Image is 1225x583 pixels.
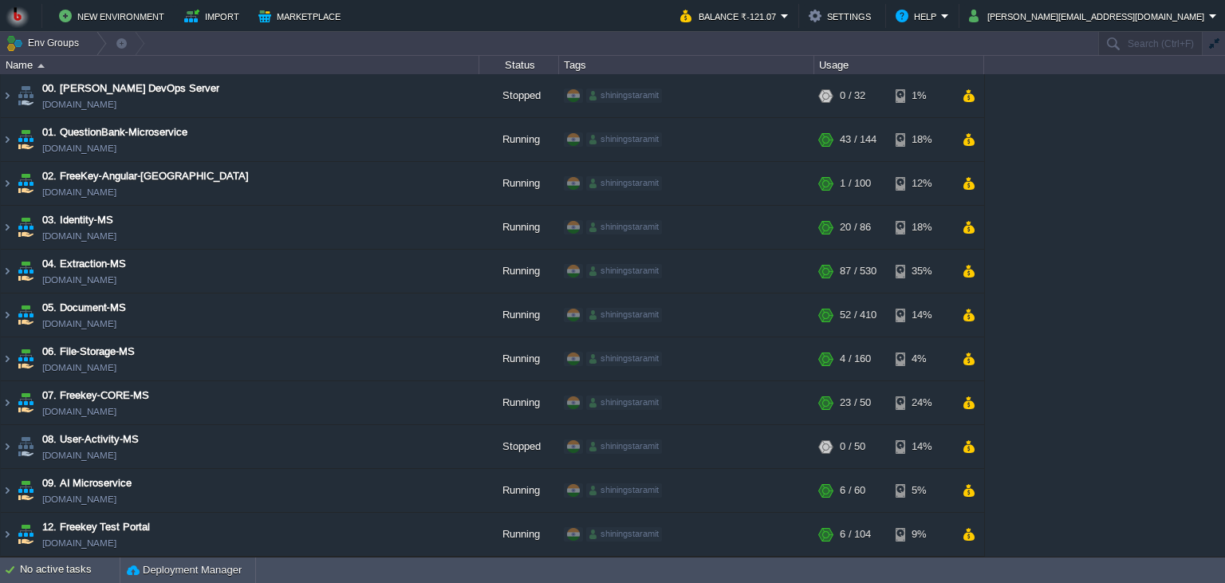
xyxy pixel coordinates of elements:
[14,74,37,117] img: AMDAwAAAACH5BAEAAAAALAAAAAABAAEAAAICRAEAOw==
[586,176,662,191] div: shiningstaramit
[479,162,559,205] div: Running
[42,256,126,272] a: 04. Extraction-MS
[586,264,662,278] div: shiningstaramit
[42,124,187,140] a: 01. QuestionBank-Microservice
[969,6,1209,26] button: [PERSON_NAME][EMAIL_ADDRESS][DOMAIN_NAME]
[896,469,947,512] div: 5%
[896,381,947,424] div: 24%
[840,74,865,117] div: 0 / 32
[14,513,37,556] img: AMDAwAAAACH5BAEAAAAALAAAAAABAAEAAAICRAEAOw==
[42,344,135,360] a: 06. File-Storage-MS
[258,6,345,26] button: Marketplace
[42,431,139,447] a: 08. User-Activity-MS
[42,228,116,244] a: [DOMAIN_NAME]
[42,212,113,228] a: 03. Identity-MS
[896,118,947,161] div: 18%
[14,425,37,468] img: AMDAwAAAACH5BAEAAAAALAAAAAABAAEAAAICRAEAOw==
[1,250,14,293] img: AMDAwAAAACH5BAEAAAAALAAAAAABAAEAAAICRAEAOw==
[479,74,559,117] div: Stopped
[840,337,871,380] div: 4 / 160
[1,162,14,205] img: AMDAwAAAACH5BAEAAAAALAAAAAABAAEAAAICRAEAOw==
[586,396,662,410] div: shiningstaramit
[896,513,947,556] div: 9%
[1,469,14,512] img: AMDAwAAAACH5BAEAAAAALAAAAAABAAEAAAICRAEAOw==
[42,184,116,200] a: [DOMAIN_NAME]
[6,32,85,54] button: Env Groups
[560,56,813,74] div: Tags
[184,6,244,26] button: Import
[896,425,947,468] div: 14%
[840,206,871,249] div: 20 / 86
[42,97,116,112] a: [DOMAIN_NAME]
[479,513,559,556] div: Running
[840,425,865,468] div: 0 / 50
[479,118,559,161] div: Running
[586,527,662,542] div: shiningstaramit
[14,250,37,293] img: AMDAwAAAACH5BAEAAAAALAAAAAABAAEAAAICRAEAOw==
[37,64,45,68] img: AMDAwAAAACH5BAEAAAAALAAAAAABAAEAAAICRAEAOw==
[586,308,662,322] div: shiningstaramit
[1,381,14,424] img: AMDAwAAAACH5BAEAAAAALAAAAAABAAEAAAICRAEAOw==
[42,404,116,420] a: [DOMAIN_NAME]
[896,162,947,205] div: 12%
[586,220,662,234] div: shiningstaramit
[1,293,14,337] img: AMDAwAAAACH5BAEAAAAALAAAAAABAAEAAAICRAEAOw==
[1,513,14,556] img: AMDAwAAAACH5BAEAAAAALAAAAAABAAEAAAICRAEAOw==
[14,206,37,249] img: AMDAwAAAACH5BAEAAAAALAAAAAABAAEAAAICRAEAOw==
[6,4,30,28] img: Bitss Techniques
[479,206,559,249] div: Running
[479,293,559,337] div: Running
[42,388,149,404] a: 07. Freekey-CORE-MS
[2,56,479,74] div: Name
[42,168,249,184] a: 02. FreeKey-Angular-[GEOGRAPHIC_DATA]
[127,562,242,578] button: Deployment Manager
[42,300,126,316] a: 05. Document-MS
[42,491,116,507] a: [DOMAIN_NAME]
[896,293,947,337] div: 14%
[14,381,37,424] img: AMDAwAAAACH5BAEAAAAALAAAAAABAAEAAAICRAEAOw==
[840,162,871,205] div: 1 / 100
[14,162,37,205] img: AMDAwAAAACH5BAEAAAAALAAAAAABAAEAAAICRAEAOw==
[14,293,37,337] img: AMDAwAAAACH5BAEAAAAALAAAAAABAAEAAAICRAEAOw==
[42,475,132,491] a: 09. AI Microservice
[480,56,558,74] div: Status
[586,132,662,147] div: shiningstaramit
[896,74,947,117] div: 1%
[1,425,14,468] img: AMDAwAAAACH5BAEAAAAALAAAAAABAAEAAAICRAEAOw==
[42,519,150,535] a: 12. Freekey Test Portal
[840,513,871,556] div: 6 / 104
[479,425,559,468] div: Stopped
[840,250,876,293] div: 87 / 530
[42,535,116,551] a: [DOMAIN_NAME]
[42,316,116,332] a: [DOMAIN_NAME]
[59,6,169,26] button: New Environment
[42,81,219,97] a: 00. [PERSON_NAME] DevOps Server
[680,6,781,26] button: Balance ₹-121.07
[14,337,37,380] img: AMDAwAAAACH5BAEAAAAALAAAAAABAAEAAAICRAEAOw==
[586,439,662,454] div: shiningstaramit
[20,557,120,583] div: No active tasks
[479,469,559,512] div: Running
[1,74,14,117] img: AMDAwAAAACH5BAEAAAAALAAAAAABAAEAAAICRAEAOw==
[42,272,116,288] a: [DOMAIN_NAME]
[896,206,947,249] div: 18%
[840,469,865,512] div: 6 / 60
[896,6,941,26] button: Help
[479,337,559,380] div: Running
[1,206,14,249] img: AMDAwAAAACH5BAEAAAAALAAAAAABAAEAAAICRAEAOw==
[809,6,876,26] button: Settings
[14,118,37,161] img: AMDAwAAAACH5BAEAAAAALAAAAAABAAEAAAICRAEAOw==
[479,250,559,293] div: Running
[896,337,947,380] div: 4%
[1,337,14,380] img: AMDAwAAAACH5BAEAAAAALAAAAAABAAEAAAICRAEAOw==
